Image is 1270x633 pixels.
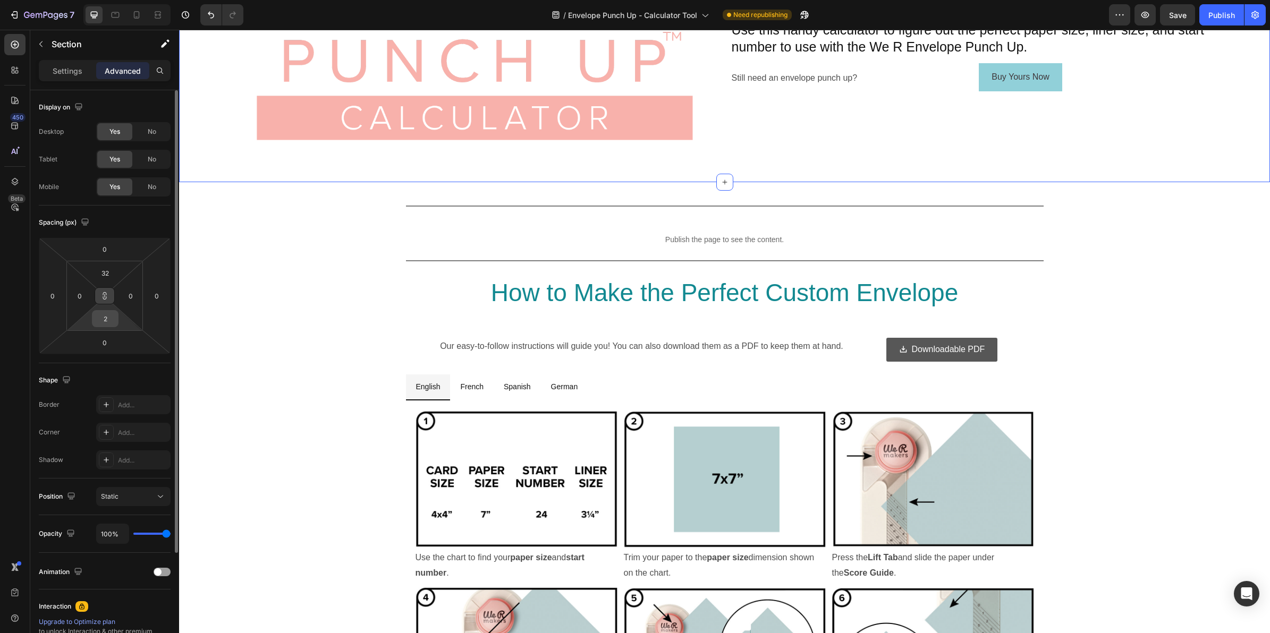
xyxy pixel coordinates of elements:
div: Position [39,490,78,504]
p: Advanced [105,65,141,76]
p: Buy Yours Now [812,40,870,55]
div: Opacity [39,527,77,541]
input: 2px [95,311,116,327]
div: Desktop [39,127,64,136]
span: Yes [109,127,120,136]
input: 0px [123,288,139,304]
img: gempages_570928976562750616-5dead80b-07b4-43fa-9ff0-b8598fc28e05.jpg [235,379,439,519]
div: Add... [118,400,168,410]
h2: How to Make the Perfect Custom Envelope [235,246,856,280]
input: 0 [94,241,115,257]
input: 0 [45,288,61,304]
p: Spanish [325,350,352,364]
p: German [372,350,399,364]
p: 7 [70,8,74,21]
div: Mobile [39,182,59,192]
p: Publish the page to see the content. [227,204,865,216]
a: Buy Yours Now [800,33,883,62]
span: No [148,155,156,164]
div: Add... [118,456,168,465]
div: Undo/Redo [200,4,243,25]
img: gempages_570928976562750616-78c6c40d-fa7d-4fca-8ca1-b15fc60fed83.jpg [652,379,856,519]
span: / [563,10,566,21]
button: Static [96,487,171,506]
strong: Score Guide [665,538,715,548]
button: Publish [1199,4,1244,25]
p: Downloadable PDF [733,312,806,328]
span: Need republishing [733,10,788,20]
span: No [148,182,156,192]
div: Spacing (px) [39,216,91,230]
span: Yes [109,155,120,164]
p: Section [52,38,139,50]
p: Our easy-to-follow instructions will guide you! You can also download them as a PDF to keep them ... [228,309,698,324]
p: Settings [53,65,82,76]
div: Display on [39,100,85,115]
strong: paper size [331,523,372,532]
div: Corner [39,427,60,437]
strong: start number [236,523,408,548]
div: 450 [10,113,26,122]
input: 0px [72,288,88,304]
iframe: Design area [179,30,1270,633]
div: Interaction [39,602,71,611]
input: 0 [149,288,165,304]
input: Auto [97,524,129,543]
span: Save [1169,11,1187,20]
input: 0 [94,335,115,350]
div: Border [39,400,60,409]
div: Animation [39,565,84,579]
strong: paper size [528,523,569,532]
span: Yes [109,182,120,192]
p: English [237,350,261,364]
div: Tablet [39,155,57,164]
p: French [281,350,304,364]
div: Open Intercom Messenger [1234,581,1259,606]
strong: Lift Tab [689,523,719,532]
p: Press the and slide the paper under the . [653,520,855,551]
div: Shape [39,373,73,388]
div: Add... [118,428,168,438]
span: No [148,127,156,136]
span: Envelope Punch Up - Calculator Tool [568,10,697,21]
p: Still need an envelope punch up? [553,41,791,56]
div: Publish [1208,10,1235,21]
input: 2xl [95,265,116,281]
button: 7 [4,4,79,25]
div: Upgrade to Optimize plan [39,617,171,627]
span: Static [101,492,118,500]
button: Save [1160,4,1195,25]
div: Beta [8,194,26,203]
a: Downloadable PDF [707,308,819,332]
p: Use the chart to find your and . [236,520,438,551]
div: Shadow [39,455,63,465]
img: gempages_570928976562750616-799f6acc-d1bf-4687-87d9-6129bbce83cf.jpg [444,379,648,519]
p: Trim your paper to the dimension shown on the chart. [445,520,647,551]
